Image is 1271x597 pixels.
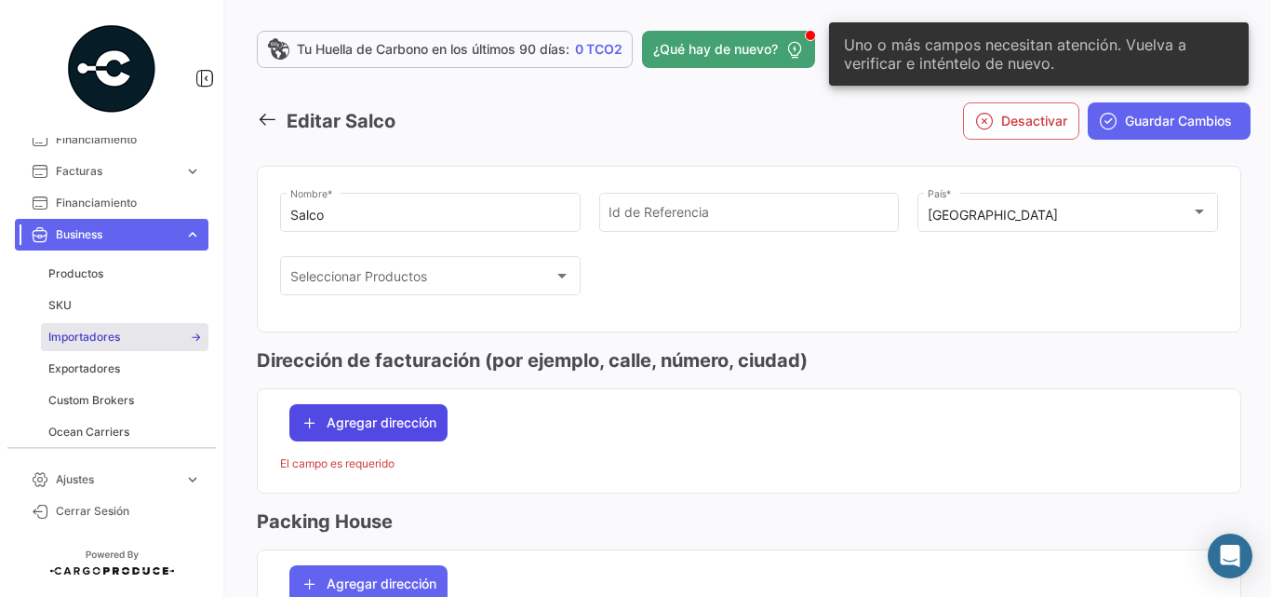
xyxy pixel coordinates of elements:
a: Productos [41,260,208,288]
span: ¿Qué hay de nuevo? [653,40,778,59]
span: Guardar Cambios [1125,112,1232,130]
a: Exportadores [41,355,208,383]
span: Productos [48,265,103,282]
span: expand_more [184,471,201,488]
a: Financiamiento [15,187,208,219]
div: Abrir Intercom Messenger [1208,534,1252,578]
a: Importadores [41,323,208,351]
a: SKU [41,292,208,319]
span: expand_more [184,226,201,243]
span: Cerrar Sesión [56,503,201,520]
span: Financiamiento [56,131,201,148]
span: Financiamiento [56,195,201,211]
span: Ocean Carriers [48,424,129,441]
button: Guardar Cambios [1088,102,1251,140]
h3: Editar Salco [287,108,395,135]
h3: Dirección de facturación (por ejemplo, calle, número, ciudad) [257,347,1241,373]
span: Ajustes [56,471,177,488]
span: Facturas [56,163,177,180]
button: Desactivar [963,102,1079,140]
span: Importadores [48,329,120,346]
a: Tu Huella de Carbono en los últimos 90 días:0 TCO2 [257,31,633,68]
button: Agregar dirección [289,404,448,441]
span: Uno o más campos necesitan atención. Vuelva a verificar e inténtelo de nuevo. [844,35,1234,73]
span: Agregar dirección [327,414,436,432]
span: Exportadores [48,360,120,377]
span: SKU [48,297,72,314]
span: Agregar dirección [327,575,436,593]
a: Financiamiento [15,124,208,156]
p: El campo es requerido [280,456,1218,470]
span: expand_more [184,163,201,180]
h3: Packing House [257,509,1241,535]
span: 0 TCO2 [575,40,622,59]
span: Business [56,226,177,243]
span: Tu Huella de Carbono en los últimos 90 días: [297,40,569,59]
button: ¿Qué hay de nuevo? [642,31,815,68]
a: Ocean Carriers [41,418,208,446]
img: powered-by.png [65,22,158,115]
a: Custom Brokers [41,387,208,414]
mat-select-trigger: [GEOGRAPHIC_DATA] [928,207,1058,223]
span: Seleccionar Productos [290,272,555,288]
span: Custom Brokers [48,392,134,409]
